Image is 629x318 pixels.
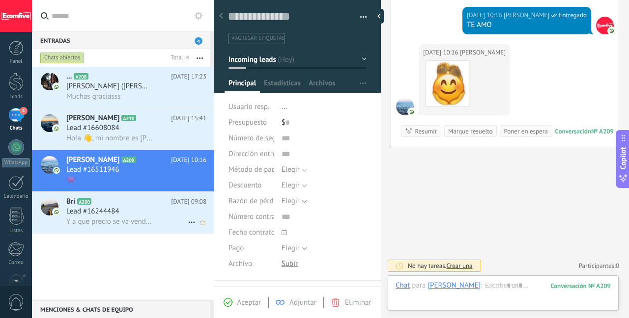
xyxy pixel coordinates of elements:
div: $ [282,115,367,131]
div: Poner en espera [504,127,547,136]
span: A200 [77,198,91,205]
div: Resumir [415,127,437,136]
div: No hay tareas. [408,262,473,270]
span: ... [282,102,287,111]
span: [DATE] 10:16 [171,155,206,165]
button: Elegir [282,193,307,209]
span: Crear una [446,262,472,270]
div: Método de pago [229,162,274,178]
span: Josmary Aponte [460,48,506,57]
img: icon [53,83,60,90]
span: Número contrato [229,213,282,220]
div: Marque resuelto [448,127,492,136]
img: com.amocrm.amocrmwa.svg [408,108,415,115]
span: Principal [229,79,256,93]
span: Copilot [618,147,628,170]
span: Aceptar [237,298,261,307]
div: Entradas [32,31,210,49]
div: WhatsApp [2,158,30,167]
span: Bri [66,197,75,207]
span: Estadísticas [264,79,301,93]
span: Josmary Aponte [396,98,414,115]
button: Elegir [282,162,307,178]
span: Archivo [229,260,252,267]
div: Descuento [229,178,274,193]
span: Deiverth Rodriguez [596,17,614,34]
div: TE AMO [467,20,587,30]
span: Muchas graciasss [66,92,120,101]
div: Número de seguimiento [229,131,274,146]
button: Elegir [282,178,307,193]
span: Fecha contrato [229,229,275,236]
span: Pago [229,244,244,252]
div: Número contrato [229,209,274,225]
span: 4 [195,37,202,45]
div: 209 [550,282,611,290]
div: Correo [2,260,30,266]
span: A208 [74,73,88,79]
span: Lead #16608084 [66,123,119,133]
a: avataricon...A208[DATE] 17:23[PERSON_NAME] ([PERSON_NAME])Muchas graciasss [32,67,214,108]
div: Leads [2,94,30,100]
img: icon [53,125,60,132]
span: Adjuntar [289,298,316,307]
span: para [412,281,426,291]
span: Descuento [229,182,261,189]
div: Pago [229,240,274,256]
div: Total: 4 [167,53,189,63]
div: Calendario [2,193,30,200]
img: icon [53,167,60,174]
span: 👾 [66,175,76,185]
span: Lead #16511946 [66,165,119,175]
a: avataricon[PERSON_NAME]A210[DATE] 15:41Lead #16608084Hola 👋, mi nombre es [PERSON_NAME] y trabajo... [32,108,214,150]
span: Eliminar [345,298,371,307]
span: A210 [121,115,136,121]
div: [DATE] 10:16 [423,48,460,57]
div: Chats abiertos [40,52,84,64]
span: Deiverth Rodriguez (Oficina de Venta) [504,10,549,20]
span: Archivos [309,79,335,93]
span: [PERSON_NAME] [66,113,119,123]
span: Hola 👋, mi nombre es [PERSON_NAME] y trabajo con el modelo de negocio de dropshipping 📦. Estoy mu... [66,133,152,143]
span: Dirección entrega [229,150,284,158]
span: [DATE] 17:23 [171,72,206,81]
span: #agregar etiquetas [232,35,285,42]
div: Archivo [229,256,274,272]
div: Fecha contrato [229,225,274,240]
div: № A209 [591,127,614,135]
span: Presupuesto [229,118,267,127]
div: Dirección entrega [229,146,274,162]
img: icon [53,209,60,215]
span: : [481,281,482,291]
div: Ocultar [374,9,384,24]
a: avatariconBriA200[DATE] 09:08Lead #16244484Y a que precio se va vender por dropi [32,192,214,233]
span: A209 [121,157,136,163]
span: 4 [20,107,28,115]
span: Razón de pérdida [229,197,283,205]
span: Elegir [282,243,300,253]
div: Listas [2,228,30,234]
div: Menciones & Chats de equipo [32,300,210,318]
span: Elegir [282,196,300,206]
span: [DATE] 15:41 [171,113,206,123]
button: Más [189,49,210,67]
span: Entregado [559,10,587,20]
div: Usuario resp. [229,99,274,115]
span: Y a que precio se va vender por dropi [66,217,152,226]
span: [DATE] 09:08 [171,197,206,207]
div: Panel [2,58,30,65]
img: com.amocrm.amocrmwa.svg [608,27,615,34]
a: avataricon[PERSON_NAME]A209[DATE] 10:16Lead #16511946👾 [32,150,214,191]
div: Razón de pérdida [229,193,274,209]
div: Josmary Aponte [428,281,481,290]
span: [PERSON_NAME] [66,155,119,165]
button: Elegir [282,240,307,256]
div: Chats [2,125,30,132]
div: Conversación [555,127,591,135]
span: ... [66,72,72,81]
span: Método de pago [229,166,280,173]
span: Número de seguimiento [229,134,304,142]
span: 0 [616,262,619,270]
div: Presupuesto [229,115,274,131]
span: [PERSON_NAME] ([PERSON_NAME]) [66,81,152,91]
